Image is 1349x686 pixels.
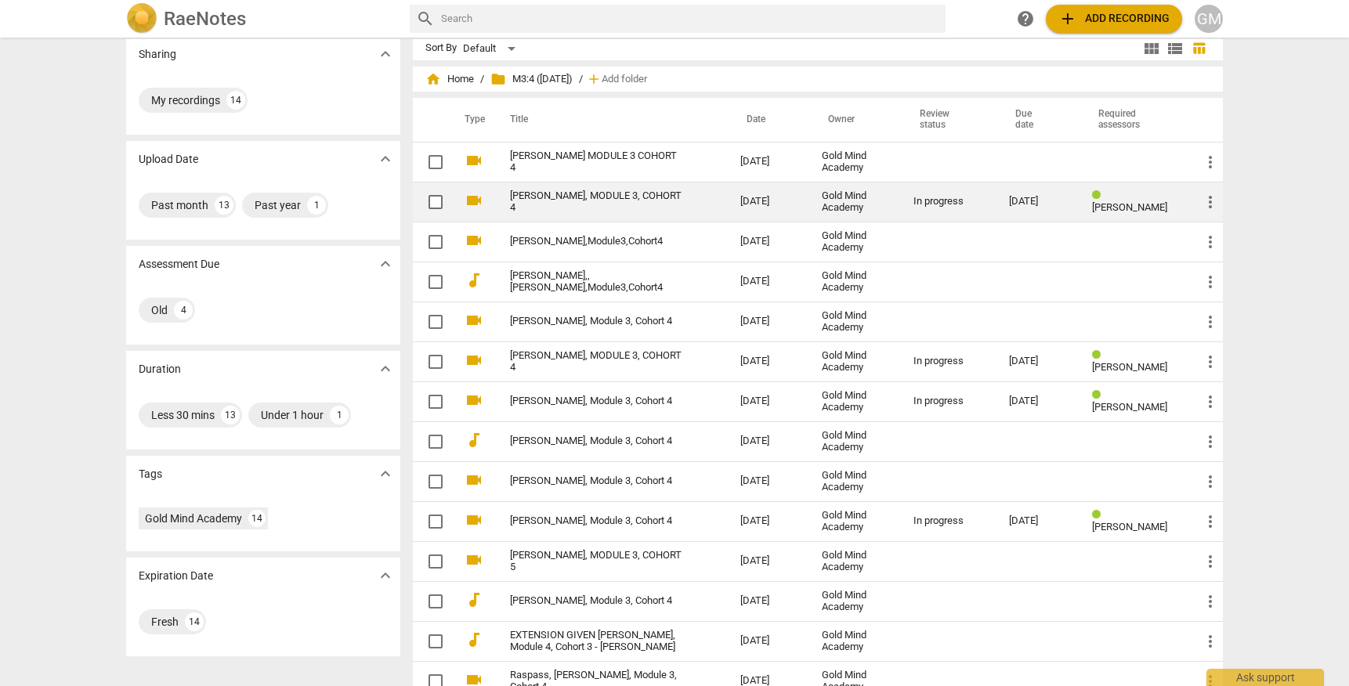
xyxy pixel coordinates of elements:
a: [PERSON_NAME] MODULE 3 COHORT 4 [510,150,684,174]
span: videocam [465,511,483,529]
span: videocam [465,231,483,250]
button: Table view [1187,37,1210,60]
span: table_chart [1192,41,1206,56]
span: add [1058,9,1077,28]
span: Review status: completed [1092,190,1107,201]
button: Show more [374,42,397,66]
div: [DATE] [1009,395,1067,407]
td: [DATE] [728,501,809,541]
a: [PERSON_NAME], MODULE 3, COHORT 4 [510,350,684,374]
button: Show more [374,564,397,587]
span: more_vert [1201,153,1220,171]
span: more_vert [1201,592,1220,611]
span: audiotrack [465,271,483,290]
span: / [480,74,484,85]
a: [PERSON_NAME],,[PERSON_NAME],Module3,Cohort4 [510,270,684,294]
p: Tags [139,466,162,482]
th: Owner [809,98,902,142]
td: [DATE] [728,222,809,262]
span: videocam [465,311,483,330]
span: more_vert [1201,432,1220,451]
span: Review status: completed [1092,349,1107,361]
span: videocam [465,471,483,489]
span: [PERSON_NAME] [1092,201,1167,213]
div: Gold Mind Academy [822,630,889,653]
div: 13 [215,196,233,215]
td: [DATE] [728,142,809,182]
th: Due date [996,98,1080,142]
span: audiotrack [465,630,483,649]
div: [DATE] [1009,515,1067,527]
div: 14 [185,612,204,631]
div: 14 [248,510,266,527]
a: [PERSON_NAME],Module3,Cohort4 [510,236,684,247]
a: [PERSON_NAME], Module 3, Cohort 4 [510,475,684,487]
a: [PERSON_NAME], Module 3, Cohort 4 [510,435,684,447]
span: expand_more [376,464,395,483]
div: Gold Mind Academy [822,430,889,453]
h2: RaeNotes [164,8,246,30]
a: [PERSON_NAME], Module 3, Cohort 4 [510,515,684,527]
div: Sort By [425,42,457,54]
span: more_vert [1201,392,1220,411]
span: view_module [1142,39,1161,58]
button: Show more [374,252,397,276]
span: videocam [465,551,483,569]
button: Tile view [1140,37,1163,60]
span: home [425,71,441,87]
span: expand_more [376,150,395,168]
span: videocam [465,191,483,210]
div: 14 [226,91,245,110]
span: / [579,74,583,85]
a: [PERSON_NAME], MODULE 3, COHORT 4 [510,190,684,214]
div: Gold Mind Academy [822,390,889,413]
p: Upload Date [139,151,198,168]
button: Show more [374,147,397,171]
span: Add folder [602,74,647,85]
div: 4 [174,301,193,320]
span: expand_more [376,255,395,273]
span: more_vert [1201,472,1220,491]
td: [DATE] [728,581,809,621]
div: [DATE] [1009,356,1067,367]
span: more_vert [1201,312,1220,331]
p: Assessment Due [139,256,219,273]
div: 1 [307,196,326,215]
a: [PERSON_NAME], Module 3, Cohort 4 [510,316,684,327]
th: Title [491,98,728,142]
div: Gold Mind Academy [822,470,889,493]
span: Review status: completed [1092,389,1107,401]
div: In progress [913,515,984,527]
div: Less 30 mins [151,407,215,423]
div: Default [463,36,521,61]
span: videocam [465,151,483,170]
a: [PERSON_NAME], Module 3, Cohort 4 [510,595,684,607]
img: Logo [126,3,157,34]
button: GM [1195,5,1223,33]
span: audiotrack [465,431,483,450]
span: search [416,9,435,28]
div: Gold Mind Academy [145,511,242,526]
th: Review status [901,98,996,142]
span: more_vert [1201,632,1220,651]
div: 1 [330,406,349,424]
div: Gold Mind Academy [822,150,889,174]
a: LogoRaeNotes [126,3,397,34]
span: more_vert [1201,512,1220,531]
p: Duration [139,361,181,377]
input: Search [441,6,939,31]
span: more_vert [1201,193,1220,211]
span: M3:4 ([DATE]) [490,71,573,87]
div: Gold Mind Academy [822,230,889,254]
span: [PERSON_NAME] [1092,401,1167,413]
span: audiotrack [465,590,483,609]
button: Show more [374,357,397,381]
div: [DATE] [1009,196,1067,208]
div: Gold Mind Academy [822,590,889,613]
div: Gold Mind Academy [822,350,889,374]
div: In progress [913,356,984,367]
td: [DATE] [728,182,809,222]
span: help [1016,9,1035,28]
span: view_list [1166,39,1184,58]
